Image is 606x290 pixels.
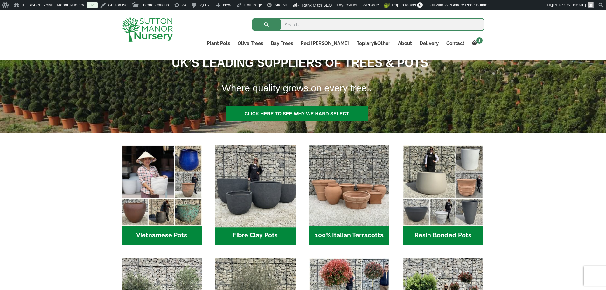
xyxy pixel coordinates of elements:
a: Delivery [416,39,442,48]
h2: Resin Bonded Pots [403,226,483,245]
a: Topiary&Other [353,39,394,48]
h2: Vietnamese Pots [122,226,202,245]
a: Visit product category Fibre Clay Pots [215,145,295,245]
span: 1 [476,37,483,44]
a: Plant Pots [203,39,234,48]
span: 0 [417,2,423,8]
h1: Where quality grows on every tree.. [214,79,527,98]
img: logo [122,17,173,42]
a: Visit product category 100% Italian Terracotta [309,145,389,245]
a: About [394,39,416,48]
a: 1 [468,39,484,48]
a: Olive Trees [234,39,267,48]
a: Visit product category Resin Bonded Pots [403,145,483,245]
a: Red [PERSON_NAME] [297,39,353,48]
span: [PERSON_NAME] [552,3,586,7]
h2: 100% Italian Terracotta [309,226,389,245]
img: Home - 6E921A5B 9E2F 4B13 AB99 4EF601C89C59 1 105 c [122,145,202,225]
a: Live [87,2,98,8]
img: Home - 67232D1B A461 444F B0F6 BDEDC2C7E10B 1 105 c [403,145,483,225]
span: Rank Math SEO [302,3,332,8]
img: Home - 8194B7A3 2818 4562 B9DD 4EBD5DC21C71 1 105 c 1 [213,144,297,228]
h2: Fibre Clay Pots [215,226,295,245]
input: Search... [252,18,484,31]
a: Contact [442,39,468,48]
a: Visit product category Vietnamese Pots [122,145,202,245]
a: Bay Trees [267,39,297,48]
img: Home - 1B137C32 8D99 4B1A AA2F 25D5E514E47D 1 105 c [309,145,389,225]
span: Site Kit [274,3,287,7]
